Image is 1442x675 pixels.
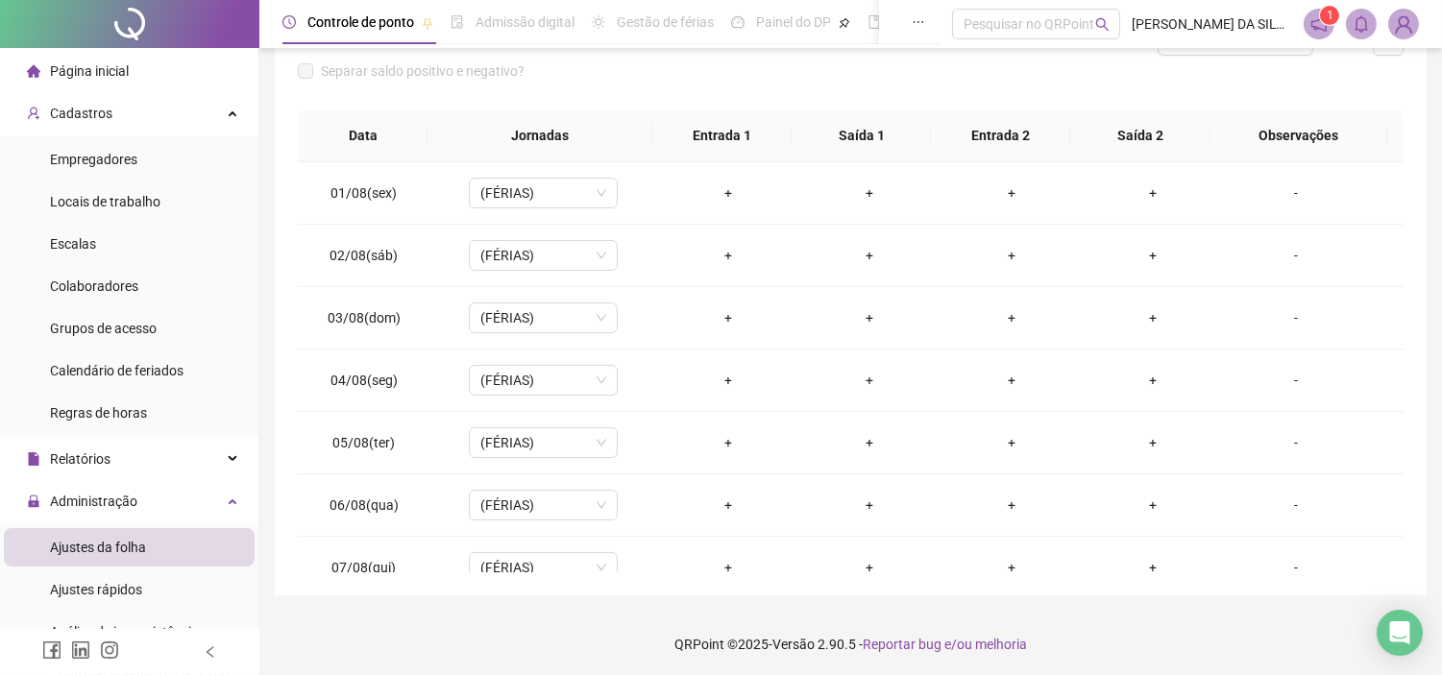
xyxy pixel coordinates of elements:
[480,241,606,270] span: (FÉRIAS)
[815,432,925,453] div: +
[50,494,137,509] span: Administração
[71,640,90,660] span: linkedin
[956,494,1066,516] div: +
[815,182,925,204] div: +
[815,245,925,266] div: +
[956,245,1066,266] div: +
[50,194,160,209] span: Locais de trabalho
[204,645,217,659] span: left
[1239,245,1353,266] div: -
[1097,494,1208,516] div: +
[50,321,157,336] span: Grupos de acesso
[50,236,96,252] span: Escalas
[1377,610,1423,656] div: Open Intercom Messenger
[27,494,40,508] span: lock
[451,15,464,29] span: file-done
[673,494,784,516] div: +
[815,370,925,391] div: +
[931,109,1070,162] th: Entrada 2
[673,370,784,391] div: +
[330,185,397,201] span: 01/08(sex)
[480,303,606,332] span: (FÉRIAS)
[331,560,396,575] span: 07/08(qui)
[282,15,296,29] span: clock-circle
[652,109,792,162] th: Entrada 1
[1097,557,1208,578] div: +
[756,14,831,30] span: Painel do DP
[956,307,1066,328] div: +
[330,248,398,263] span: 02/08(sáb)
[50,582,142,597] span: Ajustes rápidos
[673,245,784,266] div: +
[480,428,606,457] span: (FÉRIAS)
[772,637,815,652] span: Versão
[422,17,433,29] span: pushpin
[480,179,606,207] span: (FÉRIAS)
[673,557,784,578] div: +
[792,109,931,162] th: Saída 1
[428,109,652,162] th: Jornadas
[1239,494,1353,516] div: -
[731,15,745,29] span: dashboard
[328,310,401,325] span: 03/08(dom)
[27,64,40,78] span: home
[1097,307,1208,328] div: +
[1320,6,1339,25] sup: 1
[330,373,398,388] span: 04/08(seg)
[617,14,714,30] span: Gestão de férias
[50,278,138,294] span: Colaboradores
[100,640,119,660] span: instagram
[1097,432,1208,453] div: +
[673,307,784,328] div: +
[1389,10,1418,38] img: 87189
[673,182,784,204] div: +
[1097,182,1208,204] div: +
[27,107,40,120] span: user-add
[839,17,850,29] span: pushpin
[307,14,414,30] span: Controle de ponto
[1239,182,1353,204] div: -
[912,15,925,29] span: ellipsis
[1239,557,1353,578] div: -
[480,366,606,395] span: (FÉRIAS)
[592,15,605,29] span: sun
[50,63,129,79] span: Página inicial
[50,624,206,639] span: Análise de inconsistências
[480,491,606,519] span: (FÉRIAS)
[956,182,1066,204] div: +
[868,15,881,29] span: book
[50,106,112,121] span: Cadastros
[1132,13,1292,35] span: [PERSON_NAME] DA SILV - Arco Sertão central
[1239,370,1353,391] div: -
[42,640,61,660] span: facebook
[956,557,1066,578] div: +
[815,307,925,328] div: +
[27,452,40,466] span: file
[50,152,137,167] span: Empregadores
[50,363,183,378] span: Calendário de feriados
[332,435,395,450] span: 05/08(ter)
[1097,245,1208,266] div: +
[815,557,925,578] div: +
[476,14,574,30] span: Admissão digital
[330,497,399,513] span: 06/08(qua)
[1070,109,1210,162] th: Saída 2
[1095,17,1110,32] span: search
[50,451,110,467] span: Relatórios
[313,60,532,82] span: Separar saldo positivo e negativo?
[1327,9,1333,22] span: 1
[50,405,147,421] span: Regras de horas
[673,432,784,453] div: +
[1210,109,1387,162] th: Observações
[50,540,146,555] span: Ajustes da folha
[1310,15,1328,33] span: notification
[1225,125,1372,146] span: Observações
[1097,370,1208,391] div: +
[956,370,1066,391] div: +
[1239,307,1353,328] div: -
[815,494,925,516] div: +
[1353,15,1370,33] span: bell
[480,553,606,582] span: (FÉRIAS)
[298,109,428,162] th: Data
[956,432,1066,453] div: +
